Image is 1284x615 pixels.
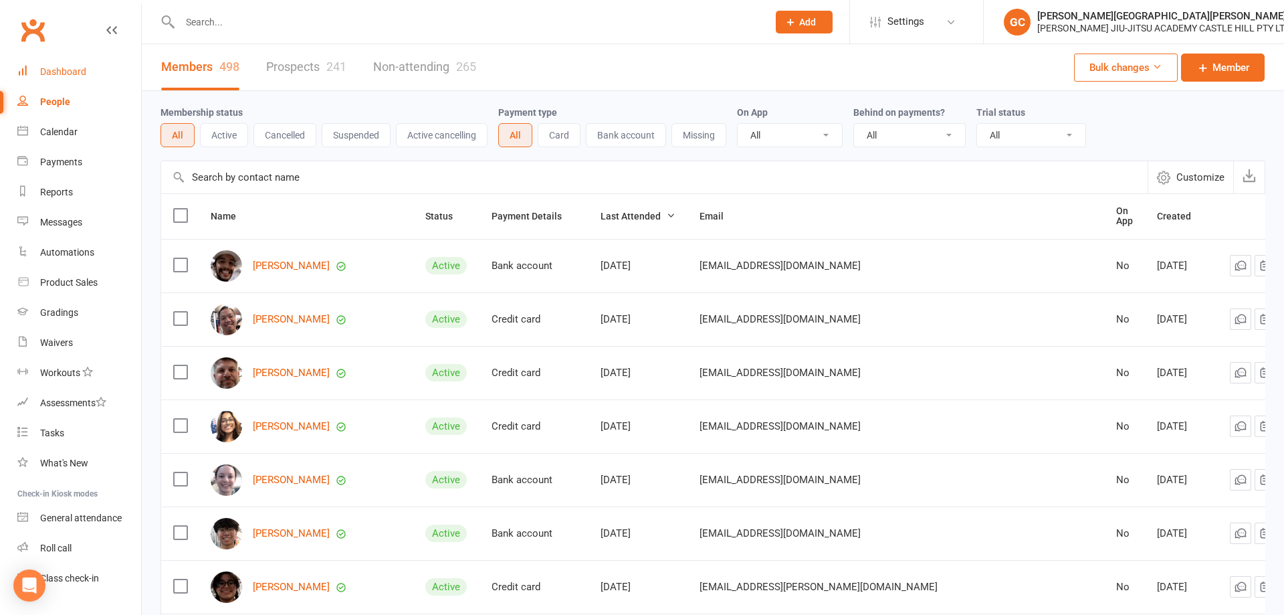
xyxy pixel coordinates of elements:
[601,211,675,222] span: Last Attended
[737,107,768,118] label: On App
[601,421,675,432] div: [DATE]
[776,11,833,33] button: Add
[425,211,467,222] span: Status
[425,525,467,542] div: Active
[40,428,64,438] div: Tasks
[16,13,49,47] a: Clubworx
[700,574,938,600] span: [EMAIL_ADDRESS][PERSON_NAME][DOMAIN_NAME]
[1212,60,1249,76] span: Member
[40,337,73,348] div: Waivers
[40,367,80,378] div: Workouts
[1116,474,1133,486] div: No
[1157,474,1206,486] div: [DATE]
[700,306,861,332] span: [EMAIL_ADDRESS][DOMAIN_NAME]
[425,471,467,489] div: Active
[17,448,141,478] a: What's New
[253,528,330,539] a: [PERSON_NAME]
[492,367,576,379] div: Credit card
[1157,260,1206,272] div: [DATE]
[887,7,924,37] span: Settings
[211,211,251,222] span: Name
[160,123,195,147] button: All
[425,257,467,274] div: Active
[671,123,726,147] button: Missing
[17,87,141,117] a: People
[219,60,239,74] div: 498
[492,528,576,539] div: Bank account
[492,314,576,325] div: Credit card
[1157,211,1206,222] span: Created
[1004,9,1031,35] div: GC
[425,311,467,328] div: Active
[17,57,141,87] a: Dashboard
[40,398,106,408] div: Assessments
[1157,528,1206,539] div: [DATE]
[17,418,141,448] a: Tasks
[425,578,467,596] div: Active
[498,123,532,147] button: All
[425,418,467,435] div: Active
[1116,582,1133,593] div: No
[40,277,98,288] div: Product Sales
[1074,54,1178,82] button: Bulk changes
[40,157,82,167] div: Payments
[40,573,99,584] div: Class check-in
[853,107,945,118] label: Behind on payments?
[492,260,576,272] div: Bank account
[17,298,141,328] a: Gradings
[1116,421,1133,432] div: No
[586,123,666,147] button: Bank account
[17,503,141,533] a: General attendance kiosk mode
[17,238,141,268] a: Automations
[1148,161,1233,193] button: Customize
[253,260,330,272] a: [PERSON_NAME]
[40,458,88,468] div: What's New
[492,208,576,224] button: Payment Details
[1176,169,1224,185] span: Customize
[492,582,576,593] div: Credit card
[373,44,476,90] a: Non-attending265
[601,314,675,325] div: [DATE]
[425,364,467,381] div: Active
[40,217,82,228] div: Messages
[17,533,141,563] a: Roll call
[976,107,1025,118] label: Trial status
[17,268,141,298] a: Product Sales
[326,60,346,74] div: 241
[176,13,758,31] input: Search...
[425,208,467,224] button: Status
[700,414,861,439] span: [EMAIL_ADDRESS][DOMAIN_NAME]
[1157,367,1206,379] div: [DATE]
[40,247,94,258] div: Automations
[40,543,72,553] div: Roll call
[601,528,675,539] div: [DATE]
[538,123,580,147] button: Card
[1116,528,1133,539] div: No
[40,126,78,137] div: Calendar
[17,563,141,594] a: Class kiosk mode
[1157,421,1206,432] div: [DATE]
[200,123,248,147] button: Active
[1116,260,1133,272] div: No
[160,107,243,118] label: Membership status
[161,161,1148,193] input: Search by contact name
[40,96,70,107] div: People
[40,187,73,197] div: Reports
[1181,54,1265,82] a: Member
[700,521,861,546] span: [EMAIL_ADDRESS][DOMAIN_NAME]
[700,208,738,224] button: Email
[498,107,557,118] label: Payment type
[700,211,738,222] span: Email
[601,260,675,272] div: [DATE]
[700,253,861,278] span: [EMAIL_ADDRESS][DOMAIN_NAME]
[13,569,45,602] div: Open Intercom Messenger
[1157,314,1206,325] div: [DATE]
[266,44,346,90] a: Prospects241
[1116,367,1133,379] div: No
[40,66,86,77] div: Dashboard
[492,474,576,486] div: Bank account
[17,328,141,358] a: Waivers
[1157,582,1206,593] div: [DATE]
[211,208,251,224] button: Name
[17,117,141,147] a: Calendar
